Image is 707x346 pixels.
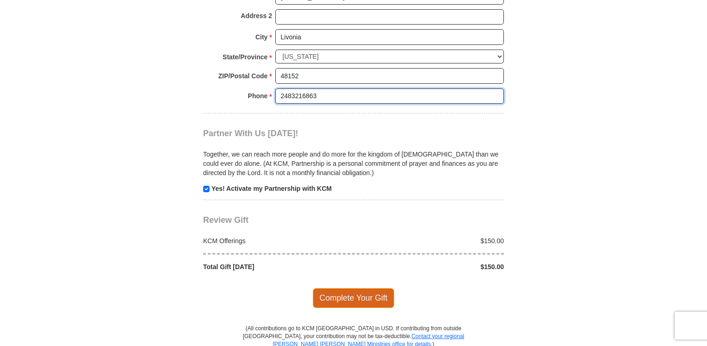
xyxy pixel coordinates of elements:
[223,50,267,63] strong: State/Province
[353,236,509,245] div: $150.00
[198,262,354,271] div: Total Gift [DATE]
[353,262,509,271] div: $150.00
[211,185,332,192] strong: Yes! Activate my Partnership with KCM
[203,150,504,177] p: Together, we can reach more people and do more for the kingdom of [DEMOGRAPHIC_DATA] than we coul...
[203,215,248,225] span: Review Gift
[203,129,298,138] span: Partner With Us [DATE]!
[313,288,395,308] span: Complete Your Gift
[218,69,268,82] strong: ZIP/Postal Code
[248,89,268,102] strong: Phone
[241,9,272,22] strong: Address 2
[255,31,267,44] strong: City
[198,236,354,245] div: KCM Offerings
